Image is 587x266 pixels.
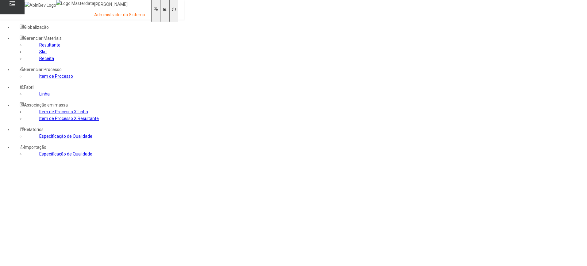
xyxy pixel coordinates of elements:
a: Receita [39,56,54,61]
span: Gerenciar Materiais [24,36,62,41]
span: Associação em massa [24,103,68,107]
a: Resultante [39,43,60,47]
a: Especificação de Qualidade [39,152,92,156]
img: AbInBev Logo [25,2,56,9]
span: Importação [24,145,46,150]
p: [PERSON_NAME] [94,2,145,8]
span: Fabril [24,85,34,90]
a: Linha [39,92,50,96]
a: Item de Processo X Linha [39,109,88,114]
a: Especificação de Qualidade [39,134,92,139]
a: Item de Processo X Resultante [39,116,99,121]
span: Gerenciar Processo [24,67,62,72]
span: Globalização [24,25,49,30]
a: Sku [39,49,47,54]
span: Relatórios [24,127,44,132]
a: Item de Processo [39,74,73,79]
p: Administrador do Sistema [94,12,145,18]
